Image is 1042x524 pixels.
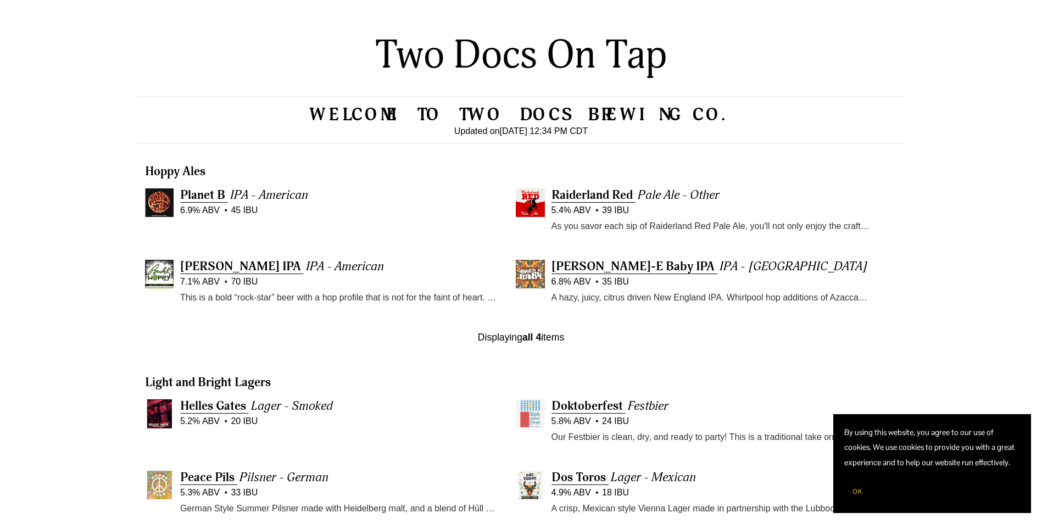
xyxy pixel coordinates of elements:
span: 18 IBU [595,486,629,499]
span: Festbier [628,398,668,414]
span: [PERSON_NAME]-E Baby IPA [551,259,715,274]
span: 5.3% ABV [180,486,220,499]
span: Dos Toros [551,470,606,485]
a: [PERSON_NAME]-E Baby IPA [551,259,717,274]
div: Displaying items [137,331,906,344]
span: 39 IBU [595,204,629,217]
a: [PERSON_NAME] IPA [180,259,304,274]
span: 6.8% ABV [551,275,591,288]
span: 45 IBU [224,204,258,217]
h3: Hoppy Ales [145,164,898,180]
img: Dos Toros [516,471,544,499]
img: Hayes-E Baby IPA [516,260,544,288]
span: 20 IBU [224,415,258,428]
img: Doktoberfest [516,399,544,428]
span: [PERSON_NAME] IPA [180,259,301,274]
p: This is a bold “rock-star” beer with a hop profile that is not for the faint of heart. We feel th... [180,291,499,305]
img: Helles Gates [145,399,174,428]
img: Buddy Hoppy IPA [145,260,174,288]
span: 5.4% ABV [551,204,591,217]
p: By using this website, you agree to our use of cookies. We use cookies to provide you with a grea... [844,425,1020,470]
span: 35 IBU [595,275,629,288]
h2: Two Docs On Tap [333,31,709,80]
span: 4.9% ABV [551,486,591,499]
span: 33 IBU [224,486,258,499]
span: Updated on [454,126,500,136]
a: Helles Gates [180,398,249,414]
span: OK [852,487,862,496]
span: Doktoberfest [551,398,623,414]
a: Dos Toros [551,470,609,485]
img: Peace Pils [145,471,174,499]
section: Cookie banner [833,414,1031,513]
h3: Light and Bright Lagers [145,375,898,391]
time: [DATE] 12:34 PM CDT [500,126,588,136]
b: all 4 [522,332,541,343]
span: Raiderland Red [551,187,633,203]
a: Peace Pils [180,470,237,485]
span: IPA - American [306,259,384,274]
span: Planet B [180,187,225,203]
span: Peace Pils [180,470,235,485]
p: As you savor each sip of Raiderland Red Pale Ale, you'll not only enjoy the craftsmanship of Two ... [551,219,870,233]
a: Raiderland Red [551,187,636,203]
p: A hazy, juicy, citrus driven New England IPA. Whirlpool hop additions of Azacca, Citra, and Mosai... [551,291,870,305]
span: IPA - American [230,187,308,203]
span: Helles Gates [180,398,246,414]
span: Pale Ale - Other [638,187,720,203]
p: Our Festbier is clean, dry, and ready to party! This is a traditional take on the world's most fa... [551,430,870,444]
span: 24 IBU [595,415,629,428]
a: Planet B [180,187,228,203]
p: German Style Summer Pilsner made with Heidelberg malt, and a blend of Hüll Melon / Mandarina Bava... [180,501,499,516]
span: 70 IBU [224,275,258,288]
span: Lager - Smoked [251,398,333,414]
span: IPA - [GEOGRAPHIC_DATA] [720,259,867,274]
span: 7.1% ABV [180,275,220,288]
img: Planet B [145,188,174,217]
span: 5.2% ABV [180,415,220,428]
span: 5.8% ABV [551,415,591,428]
p: A crisp, Mexican style Vienna Lager made in partnership with the Lubbock Matadors [551,501,870,516]
img: Raiderland Red [516,188,544,217]
h2: Welcome to Two Docs Brewing Co. [137,108,906,122]
a: Doktoberfest [551,398,626,414]
span: 6.9% ABV [180,204,220,217]
button: OK [844,481,871,502]
span: Pilsner - German [239,470,328,485]
span: Lager - Mexican [611,470,696,485]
